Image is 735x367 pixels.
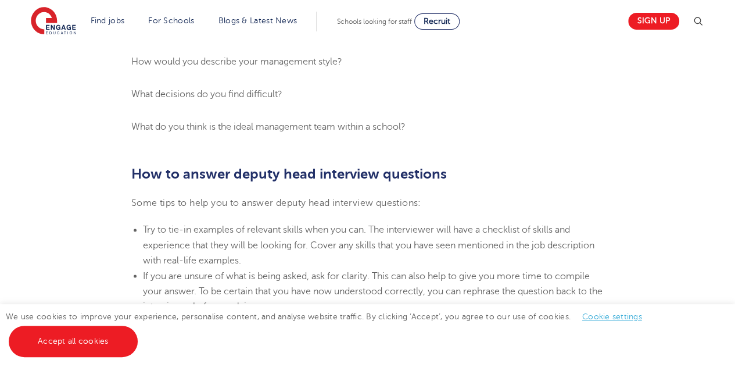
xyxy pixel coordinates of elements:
li: What do you think is the ideal management team within a school? [131,119,604,134]
a: Recruit [414,13,460,30]
img: Engage Education [31,7,76,36]
span: We use cookies to improve your experience, personalise content, and analyse website traffic. By c... [6,312,654,345]
a: Find jobs [91,16,125,25]
span: Try to tie-in examples of relevant skills when you can. The interviewer will have a checklist of ... [143,225,594,266]
span: Schools looking for staff [337,17,412,26]
span: How to answer deputy head interview questions [131,166,447,182]
span: What decisions do you find difficult? [131,89,282,99]
a: Blogs & Latest News [218,16,297,25]
span: Some tips to help you to answer deputy head interview questions: [131,198,421,208]
a: Sign up [628,13,679,30]
a: For Schools [148,16,194,25]
span: How would you describe your management style? [131,56,342,67]
a: Accept all cookies [9,326,138,357]
span: Recruit [424,17,450,26]
a: Cookie settings [582,312,642,321]
span: If you are unsure of what is being asked, ask for clarity. This can also help to give you more ti... [143,270,603,312]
